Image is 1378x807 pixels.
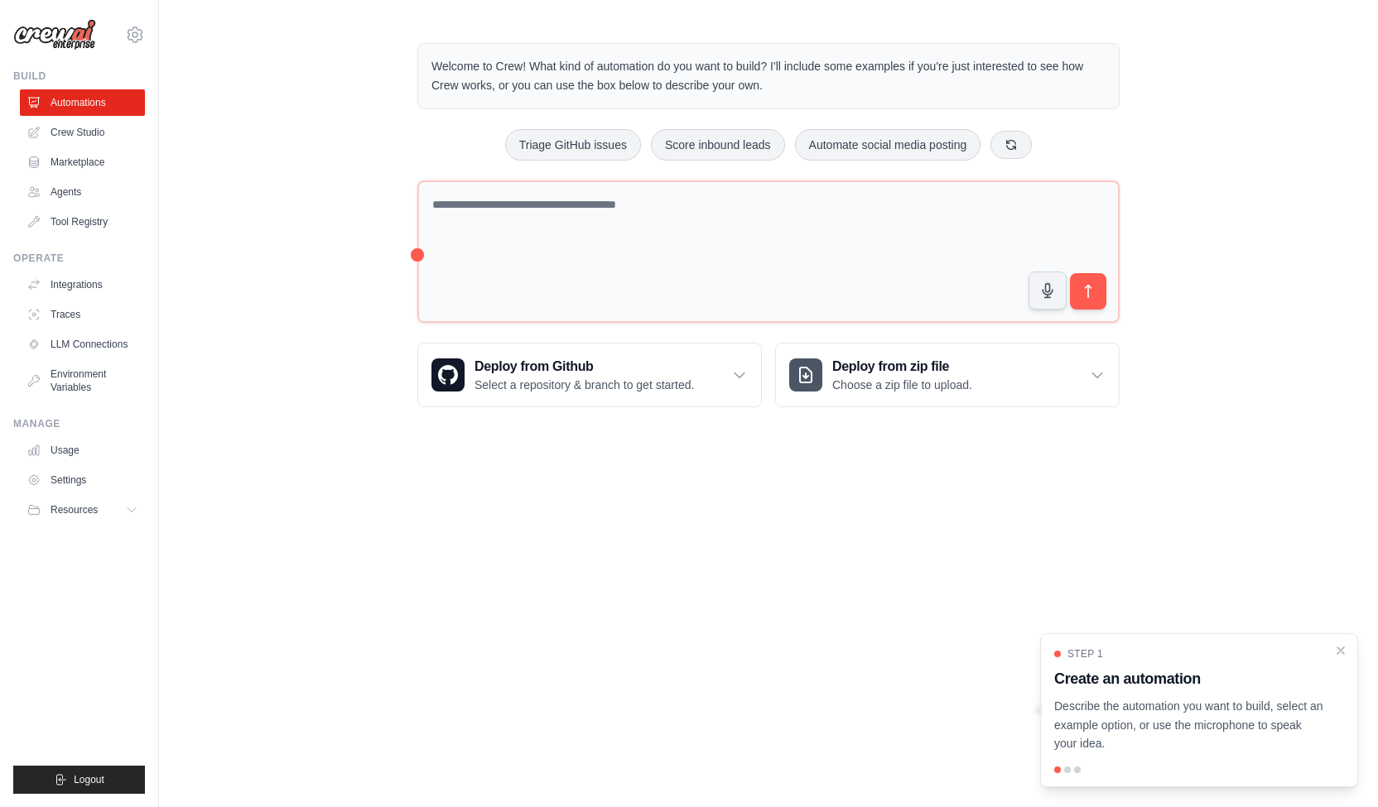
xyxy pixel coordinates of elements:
[20,331,145,358] a: LLM Connections
[20,437,145,464] a: Usage
[1054,697,1324,753] p: Describe the automation you want to build, select an example option, or use the microphone to spe...
[20,271,145,298] a: Integrations
[13,70,145,83] div: Build
[1054,667,1324,690] h3: Create an automation
[475,357,694,377] h3: Deploy from Github
[795,129,981,161] button: Automate social media posting
[475,377,694,393] p: Select a repository & branch to get started.
[1067,647,1103,660] span: Step 1
[832,377,972,393] p: Choose a zip file to upload.
[13,252,145,265] div: Operate
[431,57,1106,95] p: Welcome to Crew! What kind of automation do you want to build? I'll include some examples if you'...
[832,357,972,377] h3: Deploy from zip file
[20,89,145,116] a: Automations
[20,149,145,175] a: Marketplace
[20,119,145,146] a: Crew Studio
[20,301,145,328] a: Traces
[13,19,96,50] img: Logo
[20,467,145,493] a: Settings
[13,766,145,794] button: Logout
[13,417,145,430] div: Manage
[651,129,785,161] button: Score inbound leads
[20,361,145,401] a: Environment Variables
[20,497,145,523] button: Resources
[51,503,98,516] span: Resources
[1334,644,1347,657] button: Close walkthrough
[20,209,145,235] a: Tool Registry
[20,179,145,205] a: Agents
[505,129,641,161] button: Triage GitHub issues
[74,773,104,786] span: Logout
